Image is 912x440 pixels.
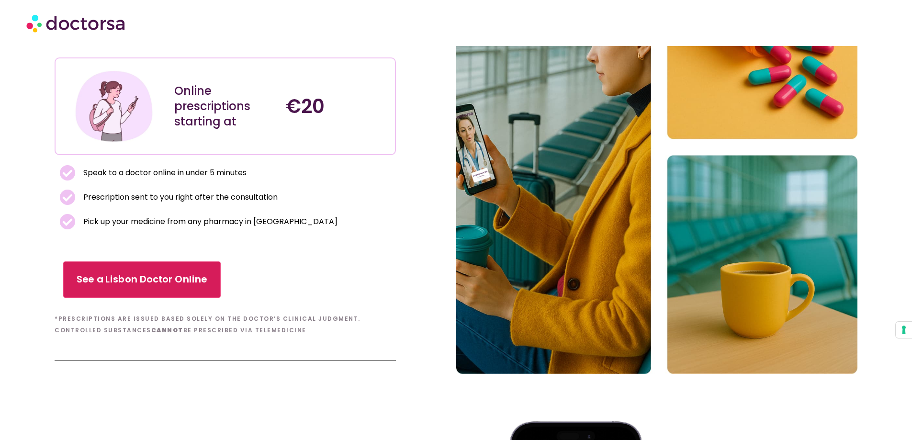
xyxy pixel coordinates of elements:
[896,322,912,338] button: Your consent preferences for tracking technologies
[81,166,247,180] span: Speak to a doctor online in under 5 minutes
[81,191,278,204] span: Prescription sent to you right after the consultation
[55,313,395,336] h6: *Prescriptions are issued based solely on the doctor’s clinical judgment. Controlled substances b...
[151,326,183,334] b: cannot
[77,273,207,287] span: See a Lisbon Doctor Online
[81,215,338,228] span: Pick up your medicine from any pharmacy in [GEOGRAPHIC_DATA]
[286,95,388,118] h4: €20
[174,83,276,129] div: Online prescriptions starting at
[73,66,155,147] img: Illustration depicting a young woman in a casual outfit, engaged with her smartphone. She has a p...
[64,261,221,298] a: See a Lisbon Doctor Online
